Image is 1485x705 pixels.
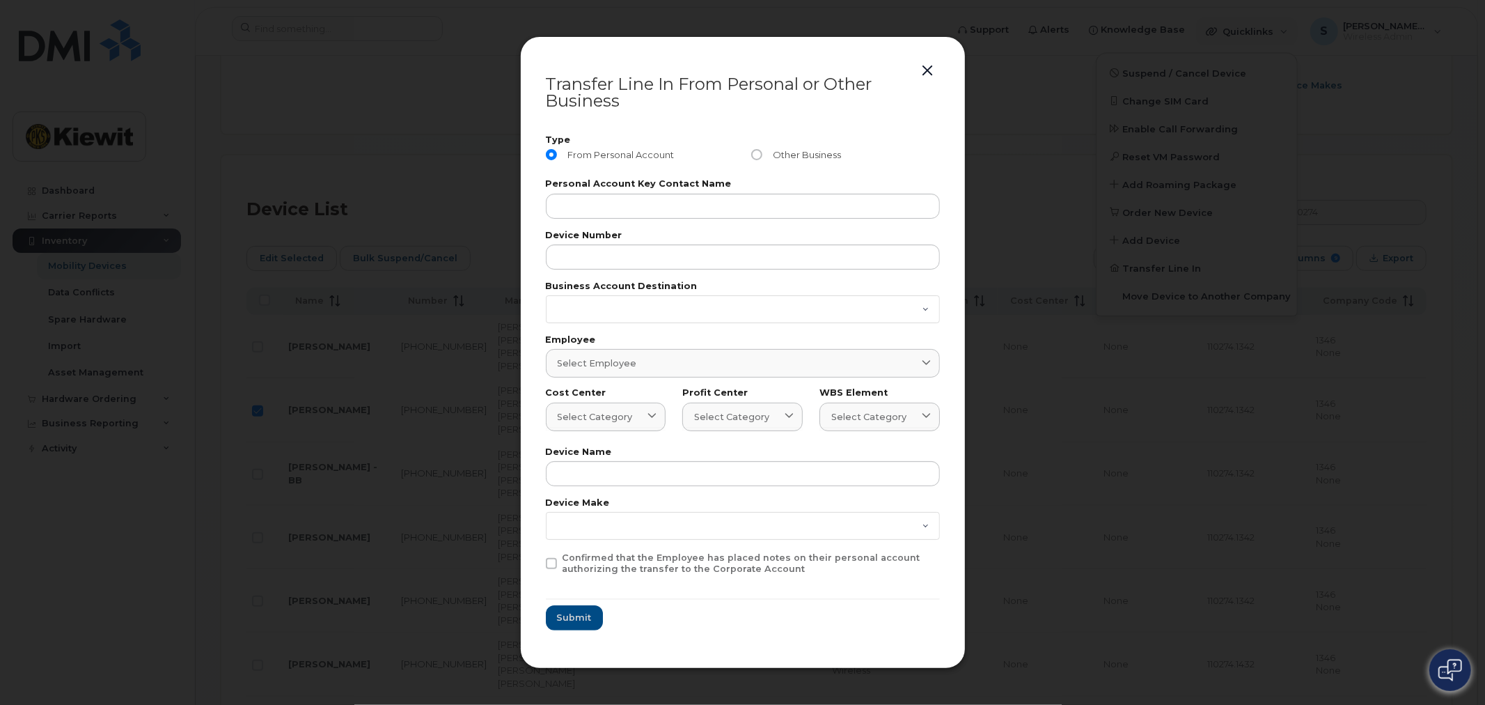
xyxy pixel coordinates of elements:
[694,410,769,424] span: Select category
[546,403,666,431] a: Select category
[1438,659,1462,681] img: Open chat
[819,389,940,398] label: WBS Element
[768,149,842,160] span: Other Business
[546,76,940,109] div: Transfer Line In From Personal or Other Business
[546,136,940,145] label: Type
[558,357,637,370] span: Select employee
[546,448,940,457] label: Device Name
[831,410,906,424] span: Select category
[546,180,940,189] label: Personal Account Key Contact Name
[546,282,940,291] label: Business Account Destination
[546,499,940,508] label: Device Make
[546,349,940,378] a: Select employee
[546,605,603,630] button: Submit
[558,410,633,424] span: Select category
[682,403,803,431] a: Select category
[563,149,675,160] span: From Personal Account
[682,389,803,398] label: Profit Center
[557,611,592,624] span: Submit
[819,403,940,431] a: Select category
[546,149,557,160] input: From Personal Account
[751,149,762,160] input: Other Business
[546,231,940,240] label: Device Number
[563,552,920,574] span: Confirmed that the Employee has placed notes on their personal account authorizing the transfer t...
[546,336,940,345] label: Employee
[546,389,666,398] label: Cost Center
